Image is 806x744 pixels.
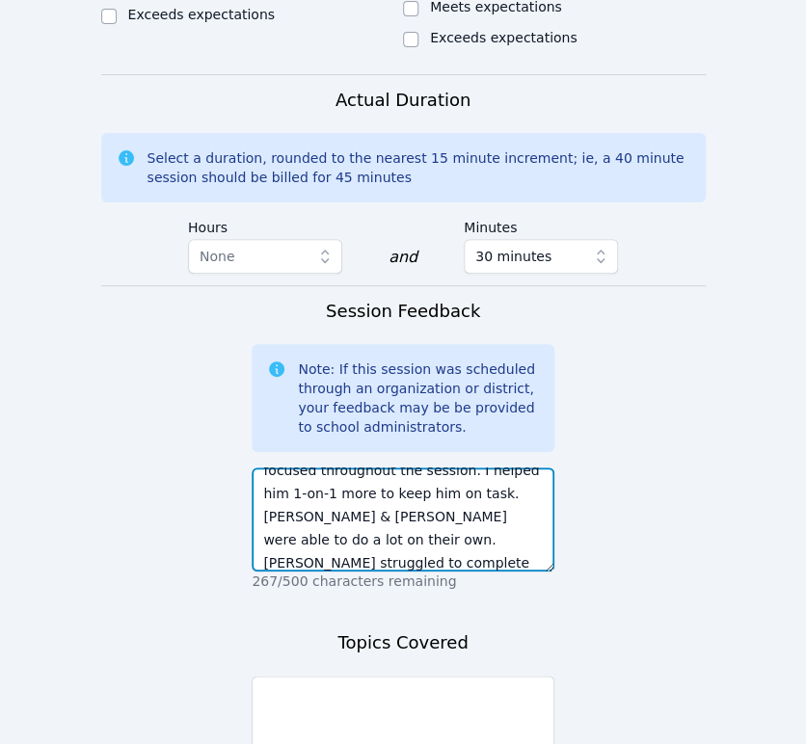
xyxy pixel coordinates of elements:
span: 30 minutes [475,245,551,268]
span: None [200,249,235,264]
label: Minutes [464,210,618,239]
div: Note: If this session was scheduled through an organization or district, your feedback may be be ... [298,359,539,437]
h3: Topics Covered [337,629,468,656]
div: Select a duration, rounded to the nearest 15 minute increment; ie, a 40 minute session should be ... [148,148,690,187]
button: 30 minutes [464,239,618,274]
div: and [389,246,417,269]
h3: Actual Duration [336,87,470,114]
h3: Session Feedback [326,298,480,325]
label: Exceeds expectations [128,7,275,22]
label: Exceeds expectations [430,30,577,45]
p: 267/500 characters remaining [252,571,554,591]
textarea: [PERSON_NAME] was struggling to stay focused throughout the session. I helped him 1-on-1 more to ... [252,467,554,571]
button: None [188,239,342,274]
label: Hours [188,210,342,239]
